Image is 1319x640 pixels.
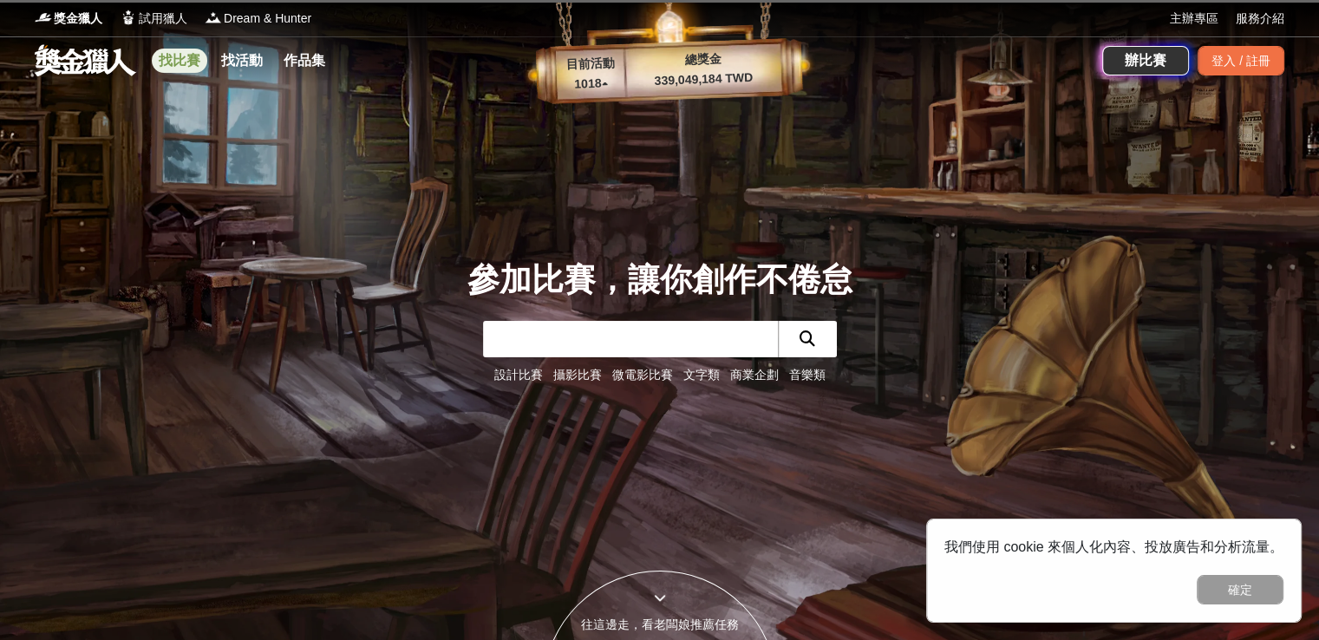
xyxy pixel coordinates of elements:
a: LogoDream & Hunter [205,10,311,28]
button: 確定 [1197,575,1283,604]
img: Logo [120,9,137,26]
a: 攝影比賽 [553,368,602,382]
a: 微電影比賽 [612,368,673,382]
a: 服務介紹 [1236,10,1284,28]
p: 1018 ▴ [556,74,626,95]
a: 設計比賽 [494,368,543,382]
div: 往這邊走，看老闆娘推薦任務 [544,616,776,634]
img: Logo [205,9,222,26]
div: 參加比賽，讓你創作不倦怠 [467,256,852,304]
a: Logo獎金獵人 [35,10,102,28]
a: Logo試用獵人 [120,10,187,28]
a: 主辦專區 [1170,10,1218,28]
p: 目前活動 [555,54,625,75]
div: 登入 / 註冊 [1198,46,1284,75]
a: 音樂類 [789,368,826,382]
p: 339,049,184 TWD [625,68,782,91]
a: 找活動 [214,49,270,73]
a: 文字類 [683,368,720,382]
span: 我們使用 cookie 來個人化內容、投放廣告和分析流量。 [944,539,1283,554]
img: Logo [35,9,52,26]
a: 作品集 [277,49,332,73]
p: 總獎金 [624,48,781,71]
span: 試用獵人 [139,10,187,28]
a: 商業企劃 [730,368,779,382]
span: 獎金獵人 [54,10,102,28]
a: 找比賽 [152,49,207,73]
a: 辦比賽 [1102,46,1189,75]
span: Dream & Hunter [224,10,311,28]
